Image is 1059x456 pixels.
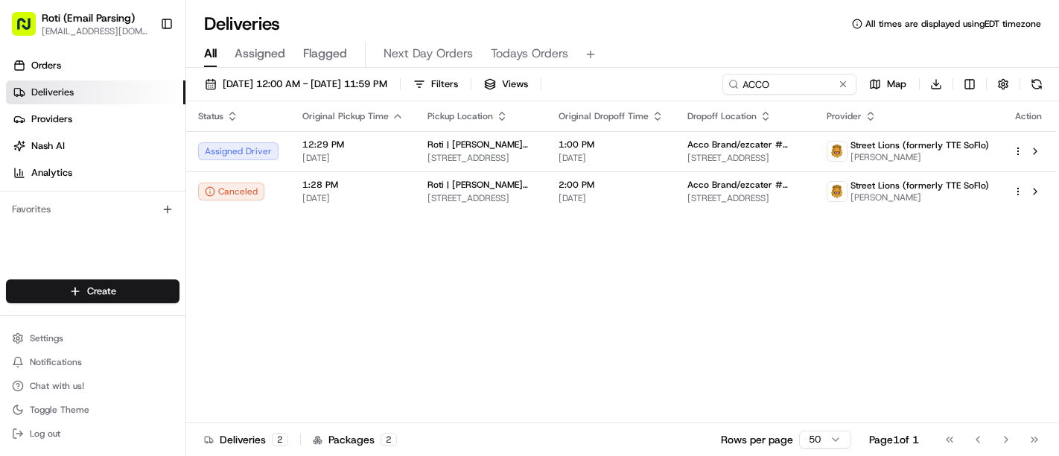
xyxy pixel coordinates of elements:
[850,191,989,203] span: [PERSON_NAME]
[302,179,404,191] span: 1:28 PM
[31,139,65,153] span: Nash AI
[302,110,389,122] span: Original Pickup Time
[30,404,89,416] span: Toggle Theme
[431,77,458,91] span: Filters
[407,74,465,95] button: Filters
[6,423,179,444] button: Log out
[42,25,148,37] button: [EMAIL_ADDRESS][DOMAIN_NAME]
[30,332,63,344] span: Settings
[427,179,535,191] span: Roti | [PERSON_NAME] Farms
[30,380,84,392] span: Chat with us!
[31,113,72,126] span: Providers
[31,59,61,72] span: Orders
[272,433,288,446] div: 2
[302,192,404,204] span: [DATE]
[6,279,179,303] button: Create
[30,428,60,440] span: Log out
[477,74,535,95] button: Views
[427,152,535,164] span: [STREET_ADDRESS]
[6,54,185,77] a: Orders
[6,328,179,349] button: Settings
[721,432,793,447] p: Rows per page
[204,45,217,63] span: All
[198,110,223,122] span: Status
[687,179,803,191] span: Acco Brand/ezcater # CJX-PC5
[31,86,74,99] span: Deliveries
[313,432,397,447] div: Packages
[303,45,347,63] span: Flagged
[6,107,185,131] a: Providers
[381,433,397,446] div: 2
[427,192,535,204] span: [STREET_ADDRESS]
[850,180,989,191] span: Street Lions (formerly TTE SoFlo)
[223,77,387,91] span: [DATE] 12:00 AM - [DATE] 11:59 PM
[827,182,847,201] img: street_lions.png
[687,139,803,151] span: Acco Brand/ezcater # CJX-PC5
[559,139,664,151] span: 1:00 PM
[42,10,135,25] button: Roti (Email Parsing)
[6,352,179,373] button: Notifications
[6,134,185,158] a: Nash AI
[427,110,493,122] span: Pickup Location
[559,179,664,191] span: 2:00 PM
[850,139,989,151] span: Street Lions (formerly TTE SoFlo)
[1013,110,1044,122] div: Action
[204,432,288,447] div: Deliveries
[6,80,185,104] a: Deliveries
[887,77,906,91] span: Map
[427,139,535,151] span: Roti | [PERSON_NAME] Farms
[862,74,913,95] button: Map
[722,74,856,95] input: Type to search
[198,74,394,95] button: [DATE] 12:00 AM - [DATE] 11:59 PM
[235,45,285,63] span: Assigned
[204,12,280,36] h1: Deliveries
[1026,74,1047,95] button: Refresh
[827,142,847,161] img: street_lions.png
[559,192,664,204] span: [DATE]
[6,197,179,221] div: Favorites
[850,151,989,163] span: [PERSON_NAME]
[502,77,528,91] span: Views
[302,139,404,151] span: 12:29 PM
[198,183,264,200] button: Canceled
[6,161,185,185] a: Analytics
[869,432,919,447] div: Page 1 of 1
[6,6,154,42] button: Roti (Email Parsing)[EMAIL_ADDRESS][DOMAIN_NAME]
[559,152,664,164] span: [DATE]
[687,192,803,204] span: [STREET_ADDRESS]
[30,356,82,368] span: Notifications
[865,18,1041,30] span: All times are displayed using EDT timezone
[687,110,757,122] span: Dropoff Location
[491,45,568,63] span: Todays Orders
[87,285,116,298] span: Create
[302,152,404,164] span: [DATE]
[559,110,649,122] span: Original Dropoff Time
[384,45,473,63] span: Next Day Orders
[827,110,862,122] span: Provider
[31,166,72,180] span: Analytics
[6,376,179,396] button: Chat with us!
[6,399,179,420] button: Toggle Theme
[687,152,803,164] span: [STREET_ADDRESS]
